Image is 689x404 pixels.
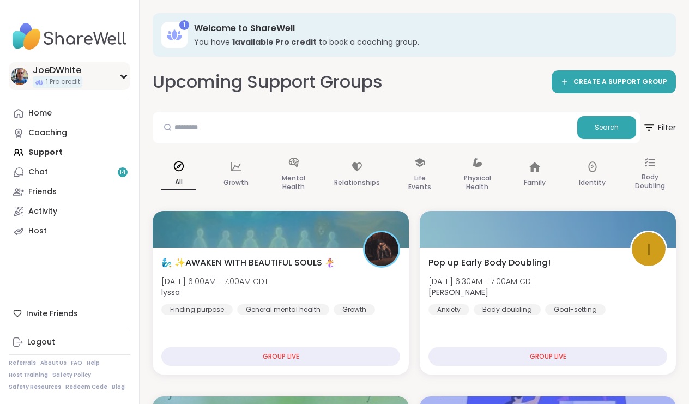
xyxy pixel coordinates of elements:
div: Finding purpose [161,304,233,315]
p: Family [524,176,546,189]
a: Help [87,359,100,367]
span: [DATE] 6:00AM - 7:00AM CDT [161,276,268,287]
div: Invite Friends [9,304,130,323]
button: Filter [643,112,676,143]
a: Coaching [9,123,130,143]
span: 14 [119,168,126,177]
a: Referrals [9,359,36,367]
p: Life Events [403,172,438,194]
a: FAQ [71,359,82,367]
a: Home [9,104,130,123]
a: Host Training [9,371,48,379]
span: 🧞‍♂️ ✨AWAKEN WITH BEAUTIFUL SOULS 🧜‍♀️ [161,256,335,269]
p: All [161,176,196,190]
a: CREATE A SUPPORT GROUP [552,70,676,93]
h2: Upcoming Support Groups [153,70,383,94]
div: Coaching [28,128,67,138]
a: Friends [9,182,130,202]
div: Friends [28,186,57,197]
a: Host [9,221,130,241]
a: Activity [9,202,130,221]
span: I [647,237,651,262]
a: Blog [112,383,125,391]
p: Growth [223,176,249,189]
div: General mental health [237,304,329,315]
p: Relationships [334,176,380,189]
span: 1 Pro credit [46,77,80,87]
h3: Welcome to ShareWell [194,22,661,34]
span: Search [595,123,619,132]
div: JoeDWhite [33,64,82,76]
div: Goal-setting [545,304,606,315]
div: Logout [27,337,55,348]
a: Safety Resources [9,383,61,391]
button: Search [577,116,636,139]
p: Identity [579,176,606,189]
img: ShareWell Nav Logo [9,17,130,56]
div: Activity [28,206,57,217]
div: GROUP LIVE [161,347,400,366]
div: GROUP LIVE [428,347,667,366]
h3: You have to book a coaching group. [194,37,661,47]
b: [PERSON_NAME] [428,287,488,298]
div: Host [28,226,47,237]
span: [DATE] 6:30AM - 7:00AM CDT [428,276,535,287]
div: Growth [334,304,375,315]
p: Physical Health [460,172,495,194]
div: Chat [28,167,48,178]
img: lyssa [365,232,398,266]
a: About Us [40,359,67,367]
div: 1 [179,20,189,30]
div: Anxiety [428,304,469,315]
img: JoeDWhite [11,68,28,85]
span: Pop up Early Body Doubling! [428,256,551,269]
div: Body doubling [474,304,541,315]
span: CREATE A SUPPORT GROUP [573,77,667,87]
p: Mental Health [276,172,311,194]
span: Filter [643,114,676,141]
a: Logout [9,333,130,352]
b: 1 available Pro credit [232,37,317,47]
b: lyssa [161,287,180,298]
a: Redeem Code [65,383,107,391]
a: Chat14 [9,162,130,182]
a: Safety Policy [52,371,91,379]
p: Body Doubling [633,171,668,192]
div: Home [28,108,52,119]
